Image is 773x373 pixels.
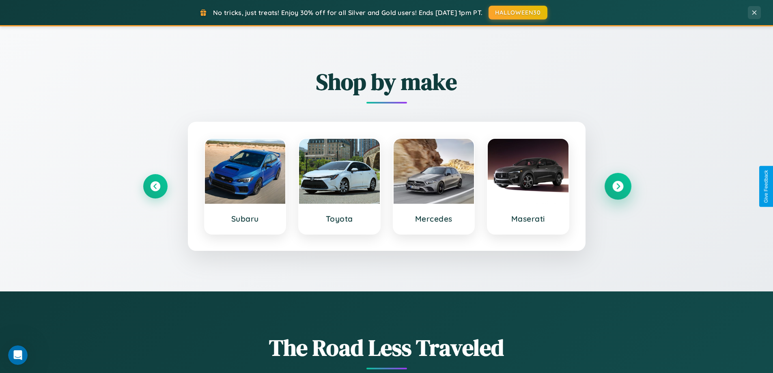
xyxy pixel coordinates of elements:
[307,214,372,224] h3: Toyota
[143,66,630,97] h2: Shop by make
[213,214,278,224] h3: Subaru
[496,214,560,224] h3: Maserati
[763,170,769,203] div: Give Feedback
[213,9,482,17] span: No tricks, just treats! Enjoy 30% off for all Silver and Gold users! Ends [DATE] 1pm PT.
[489,6,547,19] button: HALLOWEEN30
[143,332,630,363] h1: The Road Less Traveled
[8,345,28,365] iframe: Intercom live chat
[402,214,466,224] h3: Mercedes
